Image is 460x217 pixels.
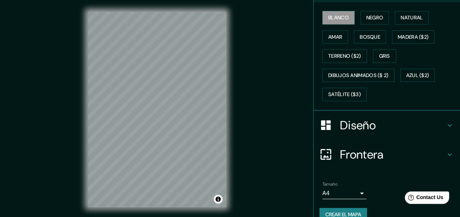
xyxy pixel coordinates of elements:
button: Dibujos animados ($ 2) [322,69,394,82]
font: Natural [401,13,423,22]
h4: Frontera [340,147,445,162]
button: Satélite ($3) [322,88,367,101]
font: Azul ($2) [406,71,429,80]
font: Amar [328,33,342,42]
div: Frontera [314,140,460,169]
font: Bosque [360,33,380,42]
button: Bosque [354,30,386,44]
button: Gris [373,49,396,63]
button: Alternar atribución [214,195,222,203]
label: Tamaño [322,181,337,187]
font: Terreno ($2) [328,52,361,61]
font: Dibujos animados ($ 2) [328,71,389,80]
div: A4 [322,187,366,199]
button: Negro [360,11,389,24]
font: Blanco [328,13,349,22]
font: Satélite ($3) [328,90,361,99]
button: Natural [395,11,429,24]
button: Amar [322,30,348,44]
iframe: Help widget launcher [395,189,452,209]
button: Madera ($2) [392,30,434,44]
font: Gris [379,52,390,61]
h4: Diseño [340,118,445,133]
font: Madera ($2) [398,33,429,42]
button: Azul ($2) [400,69,435,82]
button: Terreno ($2) [322,49,367,63]
canvas: Mapa [88,12,226,207]
div: Diseño [314,111,460,140]
font: Negro [366,13,384,22]
button: Blanco [322,11,355,24]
